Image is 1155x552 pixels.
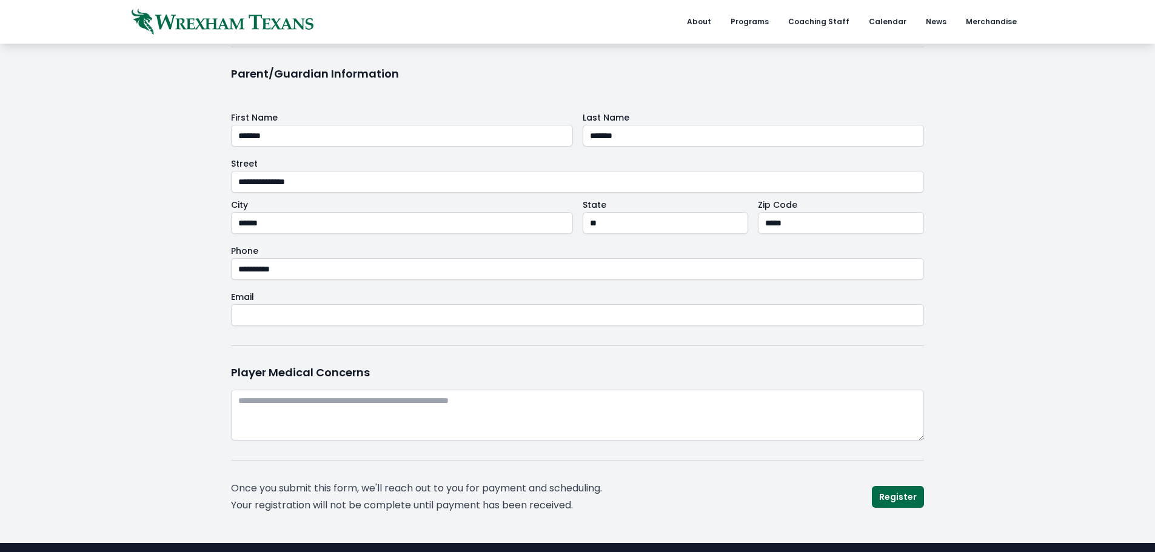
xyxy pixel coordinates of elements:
label: State [583,198,749,212]
label: Zip Code [758,198,924,212]
label: First Name [231,110,573,125]
button: Register [872,486,924,508]
label: Email [231,290,924,304]
p: Once you submit this form, we'll reach out to you for payment and scheduling. Your registration w... [231,480,625,514]
label: Last Name [583,110,925,125]
label: Phone [231,244,924,258]
label: City [231,198,573,212]
legend: Player Medical Concerns [231,365,370,380]
legend: Parent/Guardian Information [231,67,399,81]
label: Street [231,156,924,171]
